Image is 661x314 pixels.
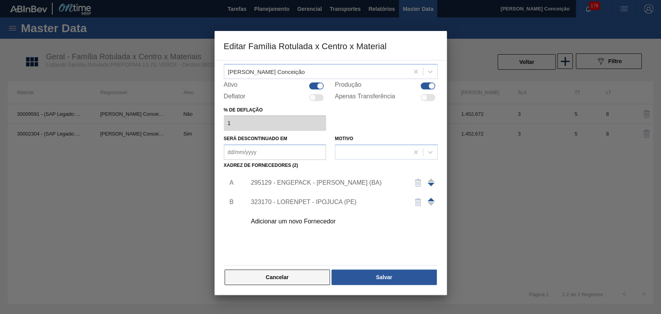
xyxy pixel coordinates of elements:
[215,31,447,60] h3: Editar Família Rotulada x Centro x Material
[409,173,428,192] button: delete-icon
[331,269,436,285] button: Salvar
[414,197,423,207] img: delete-icon
[251,179,403,186] div: 295129 - ENGEPACK - [PERSON_NAME] (BA)
[224,192,236,212] li: B
[335,136,353,141] label: Motivo
[224,93,246,102] label: Deflator
[251,218,403,225] div: Adicionar um novo Fornecedor
[224,105,326,116] label: % de deflação
[224,144,326,160] input: dd/mm/yyyy
[224,173,236,192] li: A
[224,163,298,168] label: Xadrez de Fornecedores (2)
[414,178,423,187] img: delete-icon
[224,136,287,141] label: Será descontinuado em
[251,199,403,206] div: 323170 - LORENPET - IPOJUCA (PE)
[428,198,434,201] span: Mover para cima
[228,68,305,75] div: [PERSON_NAME] Conceição
[335,81,362,91] label: Produção
[225,269,330,285] button: Cancelar
[335,93,395,102] label: Apenas Transferência
[224,81,238,91] label: Ativo
[409,193,428,211] button: delete-icon
[428,183,434,186] span: Mover para cima
[224,55,259,61] label: Responsável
